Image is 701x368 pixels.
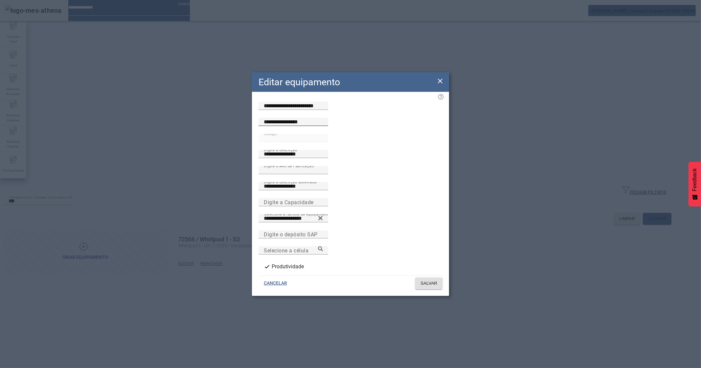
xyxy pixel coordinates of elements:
[692,168,698,191] span: Feedback
[259,75,340,89] h2: Editar equipamento
[264,163,314,168] mat-label: Digite o Ano de Fabricação
[259,277,292,289] button: CANCELAR
[264,147,297,152] mat-label: Digite a descrição
[264,215,323,222] input: Number
[264,131,277,136] mat-label: Código
[264,247,308,254] mat-label: Selecione a célula
[264,247,323,255] input: Number
[264,179,317,184] mat-label: Digite a descrição abreviada
[264,280,287,287] span: CANCELAR
[264,199,314,205] mat-label: Digite a Capacidade
[420,280,437,287] span: SALVAR
[264,231,318,237] mat-label: Digite o depósito SAP
[415,277,442,289] button: SALVAR
[689,162,701,206] button: Feedback - Mostrar pesquisa
[270,263,304,271] label: Produtividade
[264,212,330,216] mat-label: Selecione a família de equipamento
